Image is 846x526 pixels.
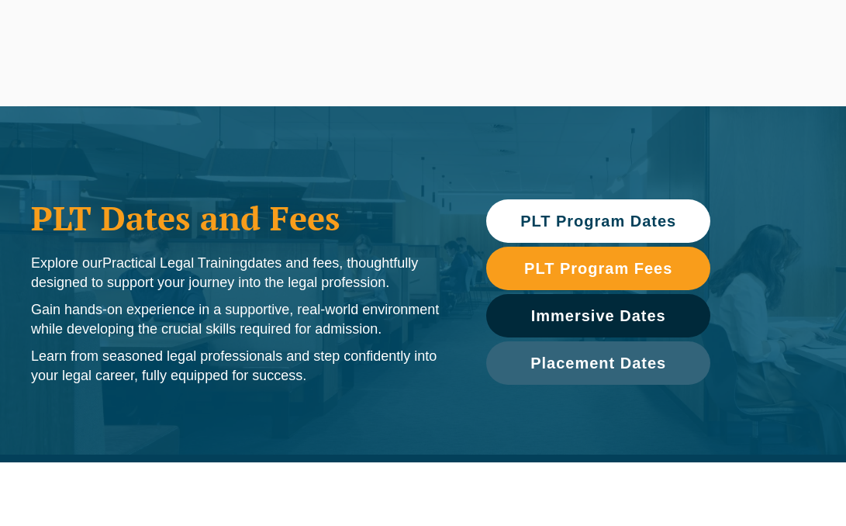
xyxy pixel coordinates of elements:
[486,294,710,337] a: Immersive Dates
[486,341,710,385] a: Placement Dates
[520,213,676,229] span: PLT Program Dates
[31,254,455,292] p: Explore our dates and fees, thoughtfully designed to support your journey into the legal profession.
[531,308,666,324] span: Immersive Dates
[31,347,455,386] p: Learn from seasoned legal professionals and step confidently into your legal career, fully equipp...
[31,199,455,237] h1: PLT Dates and Fees
[102,255,247,271] span: Practical Legal Training
[31,300,455,339] p: Gain hands-on experience in a supportive, real-world environment while developing the crucial ski...
[530,355,666,371] span: Placement Dates
[524,261,672,276] span: PLT Program Fees
[486,199,710,243] a: PLT Program Dates
[486,247,710,290] a: PLT Program Fees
